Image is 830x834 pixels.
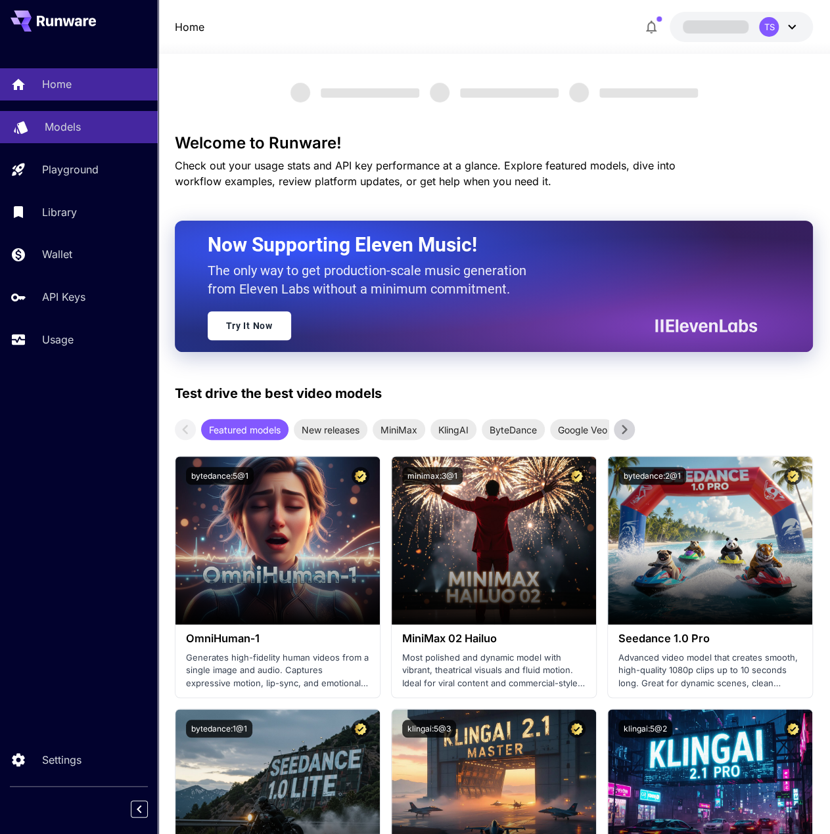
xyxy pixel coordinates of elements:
[141,797,158,821] div: Collapse sidebar
[42,162,99,177] p: Playground
[42,204,77,220] p: Library
[175,134,814,152] h3: Welcome to Runware!
[175,384,382,403] p: Test drive the best video models
[42,752,81,768] p: Settings
[42,246,72,262] p: Wallet
[402,720,456,737] button: klingai:5@3
[352,467,369,485] button: Certified Model – Vetted for best performance and includes a commercial license.
[175,159,676,188] span: Check out your usage stats and API key performance at a glance. Explore featured models, dive int...
[568,467,586,485] button: Certified Model – Vetted for best performance and includes a commercial license.
[482,419,545,440] div: ByteDance
[352,720,369,737] button: Certified Model – Vetted for best performance and includes a commercial license.
[568,720,586,737] button: Certified Model – Vetted for best performance and includes a commercial license.
[430,423,476,437] span: KlingAI
[402,651,586,690] p: Most polished and dynamic model with vibrant, theatrical visuals and fluid motion. Ideal for vira...
[618,632,802,645] h3: Seedance 1.0 Pro
[759,17,779,37] div: TS
[294,419,367,440] div: New releases
[550,419,615,440] div: Google Veo
[175,19,204,35] a: Home
[175,456,380,625] img: alt
[482,423,545,437] span: ByteDance
[402,467,463,485] button: minimax:3@1
[42,289,85,305] p: API Keys
[618,651,802,690] p: Advanced video model that creates smooth, high-quality 1080p clips up to 10 seconds long. Great f...
[784,720,802,737] button: Certified Model – Vetted for best performance and includes a commercial license.
[208,261,536,298] p: The only way to get production-scale music generation from Eleven Labs without a minimum commitment.
[42,332,74,347] p: Usage
[550,423,615,437] span: Google Veo
[186,632,369,645] h3: OmniHuman‑1
[373,419,425,440] div: MiniMax
[186,651,369,690] p: Generates high-fidelity human videos from a single image and audio. Captures expressive motion, l...
[608,456,812,625] img: alt
[670,12,813,42] button: TS
[373,423,425,437] span: MiniMax
[208,311,291,340] a: Try It Now
[42,76,72,92] p: Home
[294,423,367,437] span: New releases
[402,632,586,645] h3: MiniMax 02 Hailuo
[618,720,672,737] button: klingai:5@2
[784,467,802,485] button: Certified Model – Vetted for best performance and includes a commercial license.
[186,467,254,485] button: bytedance:5@1
[201,423,288,437] span: Featured models
[45,119,81,135] p: Models
[201,419,288,440] div: Featured models
[175,19,204,35] nav: breadcrumb
[131,801,148,818] button: Collapse sidebar
[186,720,252,737] button: bytedance:1@1
[430,419,476,440] div: KlingAI
[618,467,686,485] button: bytedance:2@1
[208,232,748,257] h2: Now Supporting Eleven Music!
[392,456,596,625] img: alt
